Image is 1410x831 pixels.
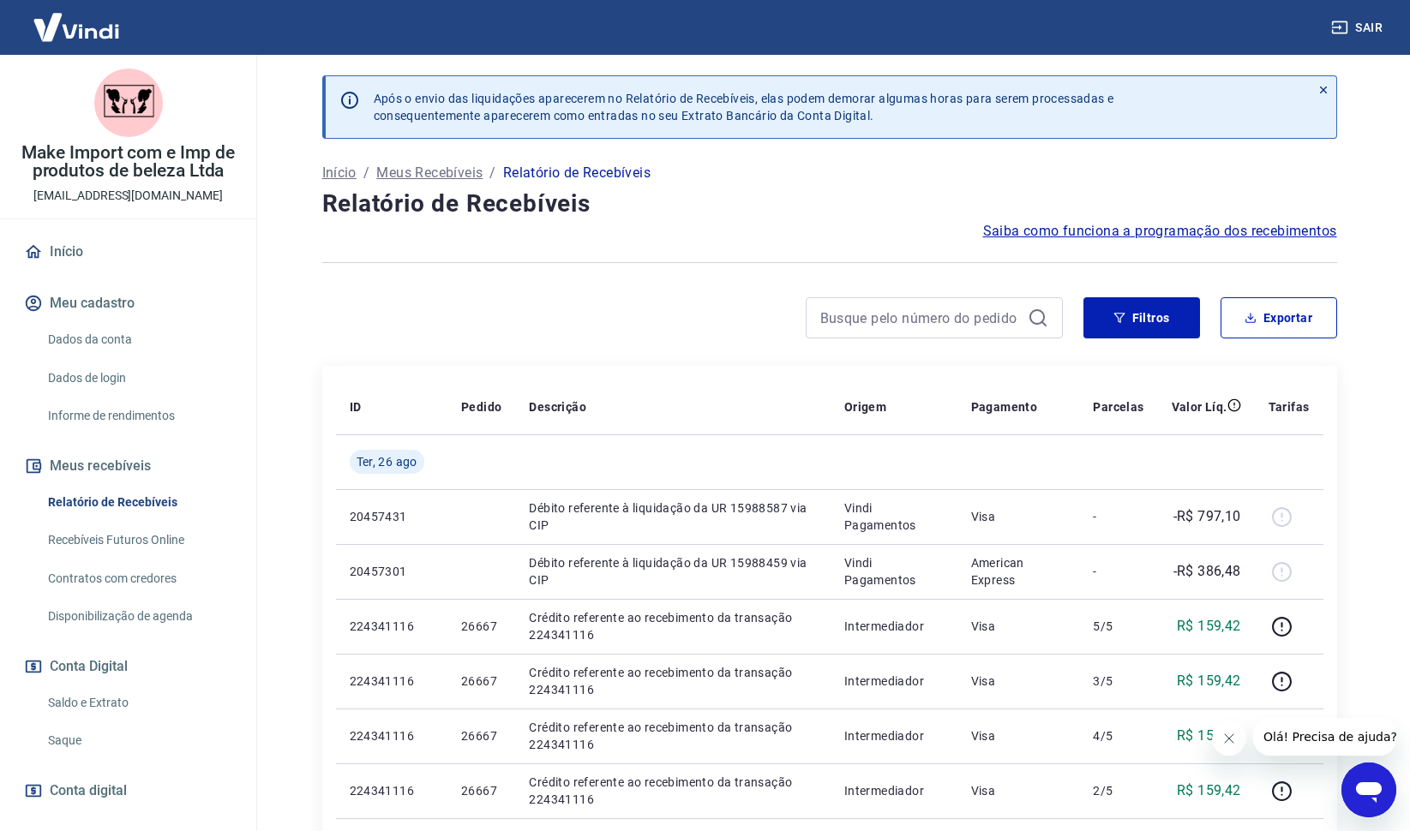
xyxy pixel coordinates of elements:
[1093,563,1143,580] p: -
[1093,727,1143,744] p: 4/5
[41,599,236,634] a: Disponibilização de agenda
[1212,721,1246,756] iframe: Fechar mensagem
[41,361,236,396] a: Dados de login
[820,305,1021,331] input: Busque pelo número do pedido
[41,723,236,758] a: Saque
[1093,782,1143,799] p: 2/5
[10,12,144,26] span: Olá! Precisa de ajuda?
[41,523,236,558] a: Recebíveis Futuros Online
[461,398,501,415] p: Pedido
[529,398,586,415] p: Descrição
[41,485,236,520] a: Relatório de Recebíveis
[374,90,1114,124] p: Após o envio das liquidações aparecerem no Relatório de Recebíveis, elas podem demorar algumas ho...
[33,187,223,205] p: [EMAIL_ADDRESS][DOMAIN_NAME]
[1269,398,1310,415] p: Tarifas
[350,563,434,580] p: 20457301
[41,561,236,596] a: Contratos com credores
[461,673,501,690] p: 26667
[50,779,127,803] span: Conta digital
[1177,616,1241,637] p: R$ 159,42
[1083,297,1200,338] button: Filtros
[350,398,362,415] p: ID
[357,453,417,470] span: Ter, 26 ago
[41,685,236,720] a: Saldo e Extrato
[322,187,1337,221] h4: Relatório de Recebíveis
[844,398,886,415] p: Origem
[971,727,1066,744] p: Visa
[1177,726,1241,746] p: R$ 159,42
[322,163,357,183] a: Início
[529,774,816,808] p: Crédito referente ao recebimento da transação 224341116
[350,782,434,799] p: 224341116
[21,1,132,53] img: Vindi
[1177,780,1241,801] p: R$ 159,42
[844,554,944,589] p: Vindi Pagamentos
[489,163,495,183] p: /
[14,144,243,180] p: Make Import com e Imp de produtos de beleza Ltda
[529,554,816,589] p: Débito referente à liquidação da UR 15988459 via CIP
[21,447,236,485] button: Meus recebíveis
[21,284,236,322] button: Meu cadastro
[529,719,816,753] p: Crédito referente ao recebimento da transação 224341116
[844,499,944,534] p: Vindi Pagamentos
[529,609,816,643] p: Crédito referente ao recebimento da transação 224341116
[1253,718,1396,756] iframe: Mensagem da empresa
[1093,398,1143,415] p: Parcelas
[529,499,816,534] p: Débito referente à liquidação da UR 15988587 via CIP
[21,772,236,810] a: Conta digital
[1093,673,1143,690] p: 3/5
[971,508,1066,525] p: Visa
[503,163,651,183] p: Relatório de Recebíveis
[1093,508,1143,525] p: -
[971,673,1066,690] p: Visa
[94,69,163,137] img: 92670548-54c4-46cb-b211-a4c5f46627ef.jpeg
[21,233,236,271] a: Início
[971,618,1066,635] p: Visa
[1177,671,1241,691] p: R$ 159,42
[1173,561,1241,582] p: -R$ 386,48
[1173,506,1241,527] p: -R$ 797,10
[1341,762,1396,817] iframe: Botão para abrir a janela de mensagens
[41,398,236,433] a: Informe de rendimentos
[971,398,1038,415] p: Pagamento
[41,322,236,357] a: Dados da conta
[363,163,369,183] p: /
[461,618,501,635] p: 26667
[1172,398,1227,415] p: Valor Líq.
[971,782,1066,799] p: Visa
[350,727,434,744] p: 224341116
[971,554,1066,589] p: American Express
[21,648,236,685] button: Conta Digital
[844,727,944,744] p: Intermediador
[350,508,434,525] p: 20457431
[350,673,434,690] p: 224341116
[844,618,944,635] p: Intermediador
[350,618,434,635] p: 224341116
[983,221,1337,242] a: Saiba como funciona a programação dos recebimentos
[844,673,944,690] p: Intermediador
[1221,297,1337,338] button: Exportar
[1093,618,1143,635] p: 5/5
[461,727,501,744] p: 26667
[376,163,483,183] a: Meus Recebíveis
[529,664,816,698] p: Crédito referente ao recebimento da transação 224341116
[461,782,501,799] p: 26667
[844,782,944,799] p: Intermediador
[1328,12,1389,44] button: Sair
